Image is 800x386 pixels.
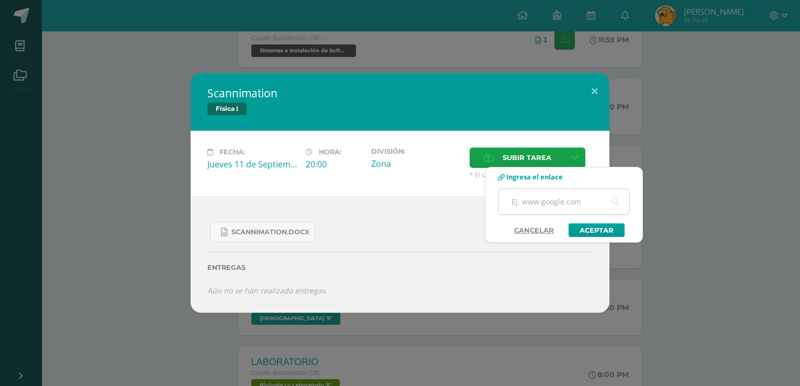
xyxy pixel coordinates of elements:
div: Zona [371,158,461,169]
div: 20:00 [306,158,363,170]
button: Close (Esc) [580,73,609,109]
a: Aceptar [569,223,625,237]
a: Cancelar [504,223,564,237]
input: Ej. www.google.com [498,189,629,214]
span: Ingresa el enlace [506,172,563,181]
label: Entregas [207,264,593,271]
span: * El tamaño máximo permitido es 50 MB [470,171,593,179]
h2: Scannimation [207,86,593,100]
span: Fecha: [219,148,245,156]
span: Subir tarea [503,148,551,167]
a: Scannimation.docx [210,222,315,242]
span: Física I [207,103,247,115]
span: Hora: [319,148,341,156]
i: Aún no se han realizado entregas [207,286,326,296]
label: División: [371,147,461,155]
div: Jueves 11 de Septiembre [207,158,297,170]
span: Scannimation.docx [231,228,309,236]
